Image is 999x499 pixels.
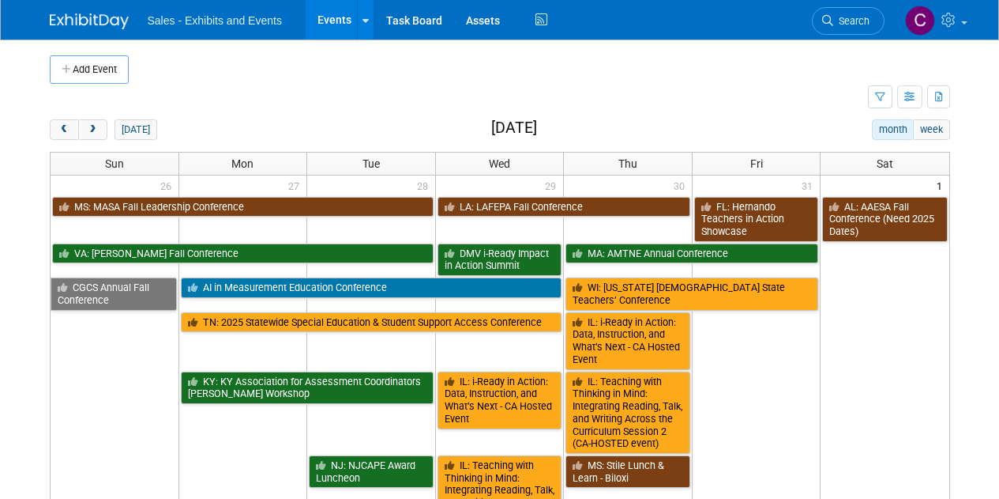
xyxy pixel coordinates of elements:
[565,312,690,370] a: IL: i-Ready in Action: Data, Instruction, and What’s Next - CA Hosted Event
[812,7,884,35] a: Search
[105,157,124,170] span: Sun
[565,456,690,488] a: MS: Stile Lunch & Learn - Biloxi
[565,372,690,454] a: IL: Teaching with Thinking in Mind: Integrating Reading, Talk, and Writing Across the Curriculum ...
[181,372,434,404] a: KY: KY Association for Assessment Coordinators [PERSON_NAME] Workshop
[362,157,380,170] span: Tue
[50,119,79,140] button: prev
[50,55,129,84] button: Add Event
[181,312,562,333] a: TN: 2025 Statewide Special Education & Student Support Access Conference
[287,176,306,195] span: 27
[415,176,435,195] span: 28
[672,176,692,195] span: 30
[148,14,282,27] span: Sales - Exhibits and Events
[51,278,177,310] a: CGCS Annual Fall Conference
[231,157,254,170] span: Mon
[565,244,818,264] a: MA: AMTNE Annual Conference
[618,157,637,170] span: Thu
[52,197,434,217] a: MS: MASA Fall Leadership Conference
[159,176,178,195] span: 26
[438,197,690,217] a: LA: LAFEPA Fall Conference
[543,176,563,195] span: 29
[822,197,947,242] a: AL: AAESA Fall Conference (Need 2025 Dates)
[905,6,935,36] img: Christine Lurz
[489,157,510,170] span: Wed
[694,197,819,242] a: FL: Hernando Teachers in Action Showcase
[438,372,562,429] a: IL: i-Ready in Action: Data, Instruction, and What’s Next - CA Hosted Event
[877,157,893,170] span: Sat
[309,456,434,488] a: NJ: NJCAPE Award Luncheon
[52,244,434,264] a: VA: [PERSON_NAME] Fall Conference
[750,157,763,170] span: Fri
[913,119,949,140] button: week
[50,13,129,29] img: ExhibitDay
[800,176,820,195] span: 31
[935,176,949,195] span: 1
[491,119,537,137] h2: [DATE]
[438,244,562,276] a: DMV i-Ready Impact in Action Summit
[115,119,156,140] button: [DATE]
[181,278,562,298] a: AI in Measurement Education Conference
[833,15,869,27] span: Search
[565,278,818,310] a: WI: [US_STATE] [DEMOGRAPHIC_DATA] State Teachers’ Conference
[872,119,914,140] button: month
[78,119,107,140] button: next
